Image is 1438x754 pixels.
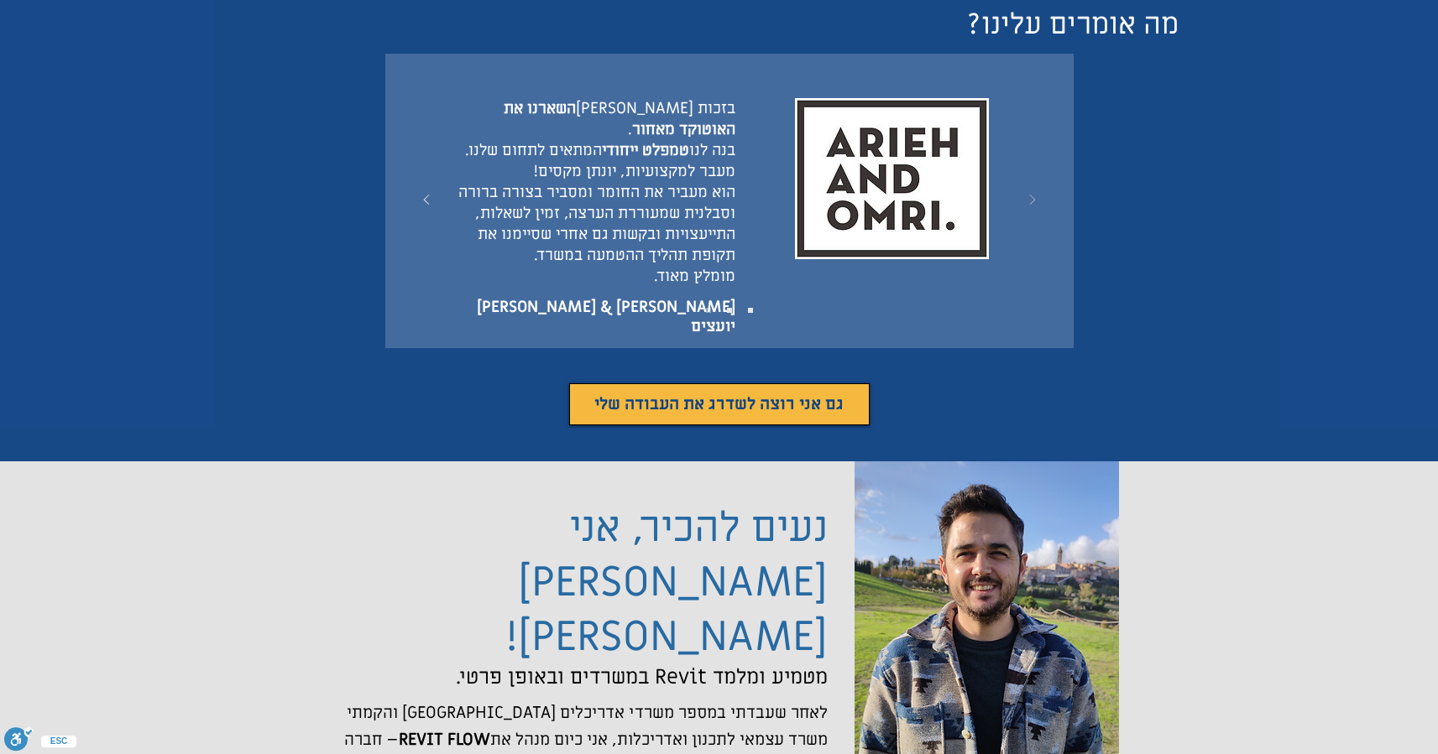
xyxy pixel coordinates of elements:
a: Slide 1 [706,308,711,313]
span: מה אומרים עלינו? [967,5,1179,44]
span: [PERSON_NAME] & [PERSON_NAME] יועצים [477,297,735,337]
a: Copy of Slide 3 [727,308,732,313]
span: הוא מעביר את החומר ומסביר בצורה ברורה וסבלנית שמעוררת הערצה, זמין לשאלות, התייעצויות ובקשות גם אח... [458,182,735,266]
span: נעים להכיר, אני [PERSON_NAME] [PERSON_NAME]! [505,501,828,664]
a: Copy of Copy of Slide 3 [748,308,753,313]
img: ARIE & OMRI [795,98,989,259]
a: הורידו עכשיו [569,383,870,425]
span: בזכות [PERSON_NAME] . [504,98,735,140]
span: מעבר למקצועיות, יונתן מקסים! [533,161,735,182]
button: הבא [1016,183,1049,219]
div: מצגת [385,54,1074,348]
span: השארנו את האוטוקד מאחור [504,98,735,140]
span: REVIT FLOW [399,729,490,751]
button: הקודם [410,183,443,219]
span: מומלץ מאוד. [654,266,735,287]
span: בנה לנו המתאים לתחום שלנו. [465,140,735,161]
nav: שקופיות [698,308,761,313]
span: טמפלט ייחודי [602,140,689,161]
span: גם אני רוצה לשדרג את העבודה שלי [594,393,844,416]
span: מטמיע ומלמד Revit במשרדים ובאופן פרטי. [456,663,828,691]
